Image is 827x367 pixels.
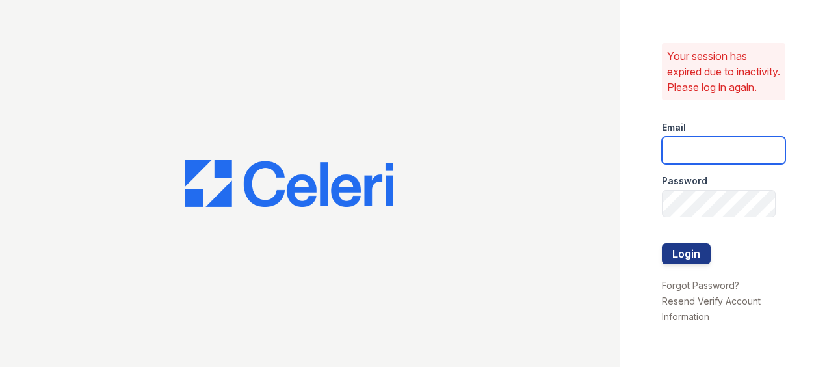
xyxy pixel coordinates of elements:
[662,174,707,187] label: Password
[662,295,761,322] a: Resend Verify Account Information
[185,160,393,207] img: CE_Logo_Blue-a8612792a0a2168367f1c8372b55b34899dd931a85d93a1a3d3e32e68fde9ad4.png
[662,121,686,134] label: Email
[662,280,739,291] a: Forgot Password?
[662,243,711,264] button: Login
[667,48,780,95] p: Your session has expired due to inactivity. Please log in again.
